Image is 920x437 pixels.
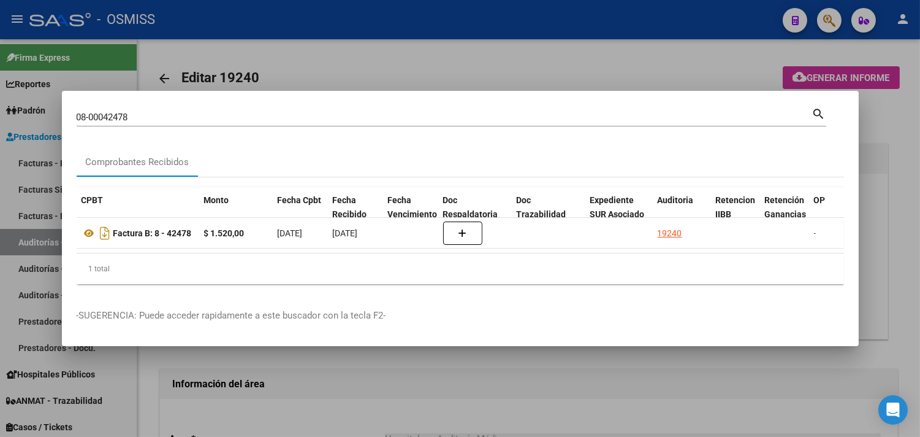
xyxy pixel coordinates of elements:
span: - [814,228,816,238]
span: Fecha Recibido [332,195,367,219]
span: Auditoria [657,195,693,205]
span: Expediente SUR Asociado [590,195,644,219]
span: [DATE] [333,228,358,238]
datatable-header-cell: Retención Ganancias [759,187,808,241]
span: Retencion IIBB [715,195,755,219]
p: -SUGERENCIA: Puede acceder rapidamente a este buscador con la tecla F2- [77,309,844,323]
datatable-header-cell: Retencion IIBB [710,187,759,241]
datatable-header-cell: Doc Trazabilidad [511,187,585,241]
span: CPBT [81,195,103,205]
mat-icon: search [812,106,826,120]
datatable-header-cell: CPBT [76,187,199,241]
strong: $ 1.520,00 [204,228,245,238]
span: Fecha Vencimiento [387,195,437,219]
div: Open Intercom Messenger [878,395,908,425]
div: 1 total [77,253,844,284]
span: Fecha Cpbt [277,195,321,205]
datatable-header-cell: Auditoria [652,187,710,241]
span: Monto [203,195,229,205]
datatable-header-cell: Fecha Vencimiento [382,187,438,241]
datatable-header-cell: Doc Respaldatoria [438,187,511,241]
span: Doc Trazabilidad [516,195,566,219]
datatable-header-cell: Expediente SUR Asociado [585,187,652,241]
datatable-header-cell: Fecha Cpbt [272,187,327,241]
span: [DATE] [278,228,303,238]
datatable-header-cell: Fecha Recibido [327,187,382,241]
datatable-header-cell: Monto [199,187,272,241]
div: Comprobantes Recibidos [86,155,189,169]
span: Retención Ganancias [764,195,806,219]
strong: Factura B: 8 - 42478 [113,228,192,238]
span: Doc Respaldatoria [443,195,498,219]
div: 19240 [658,226,682,241]
i: Descargar documento [97,223,113,243]
datatable-header-cell: OP [808,187,857,241]
span: OP [813,195,825,205]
